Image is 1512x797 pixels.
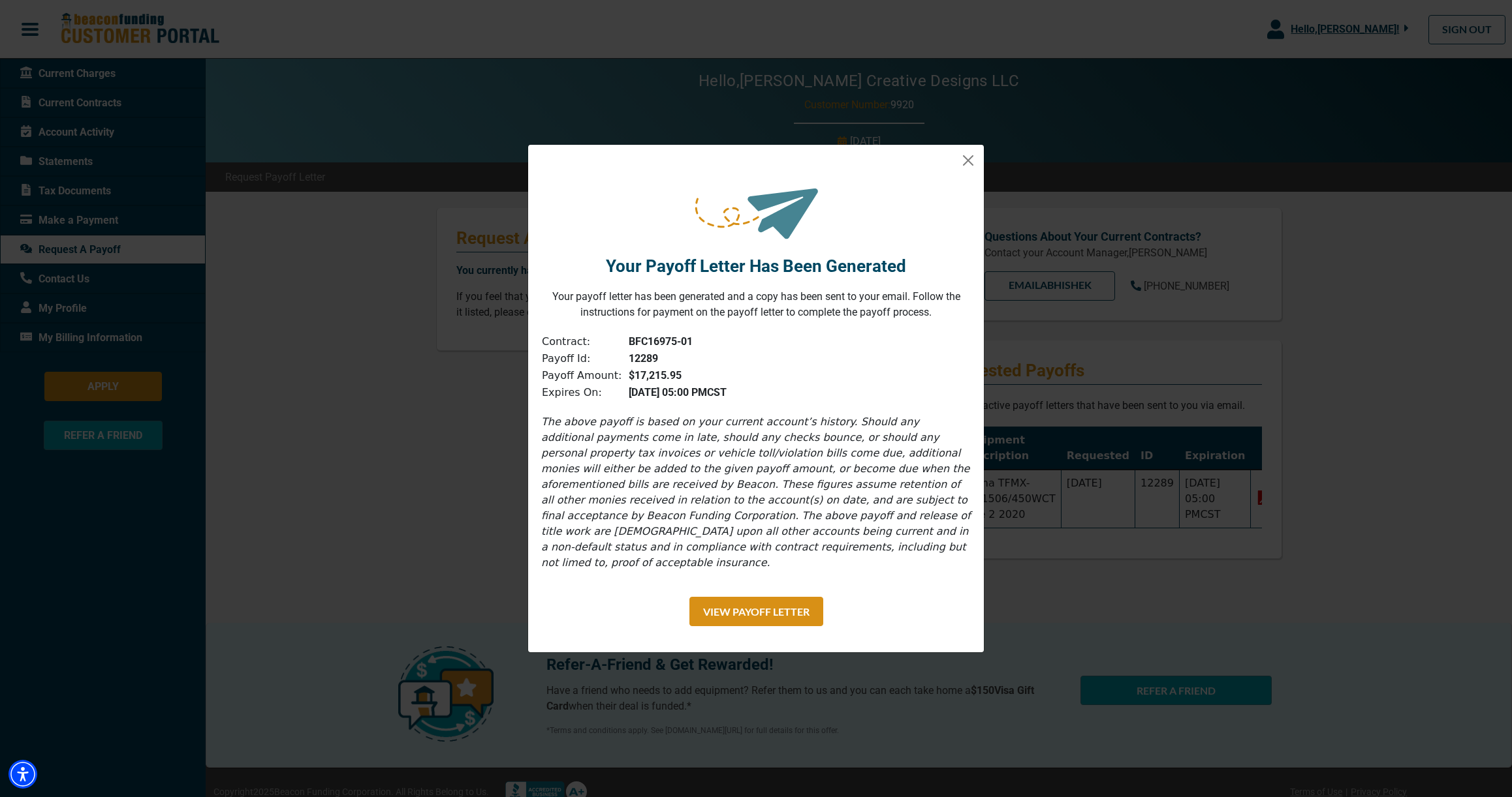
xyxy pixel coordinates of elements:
button: Close [958,150,979,171]
td: Contract: [541,333,622,350]
b: 12289 [629,352,658,365]
i: The above payoff is based on your current account’s history. Should any additional payments come ... [541,415,971,569]
div: Accessibility Menu [8,760,37,789]
b: $17,215.95 [629,369,682,382]
td: Expires On: [541,384,622,401]
b: BFC16975-01 [629,335,693,348]
img: request-sent.png [693,166,819,247]
p: Your Payoff Letter Has Been Generated [606,254,906,279]
td: Payoff Amount: [541,367,622,384]
td: Payoff Id: [541,350,622,367]
b: [DATE] 05:00 PM CST [629,386,727,398]
p: Your payoff letter has been generated and a copy has been sent to your email. Follow the instruct... [539,289,973,320]
button: View Payoff Letter [689,597,823,626]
